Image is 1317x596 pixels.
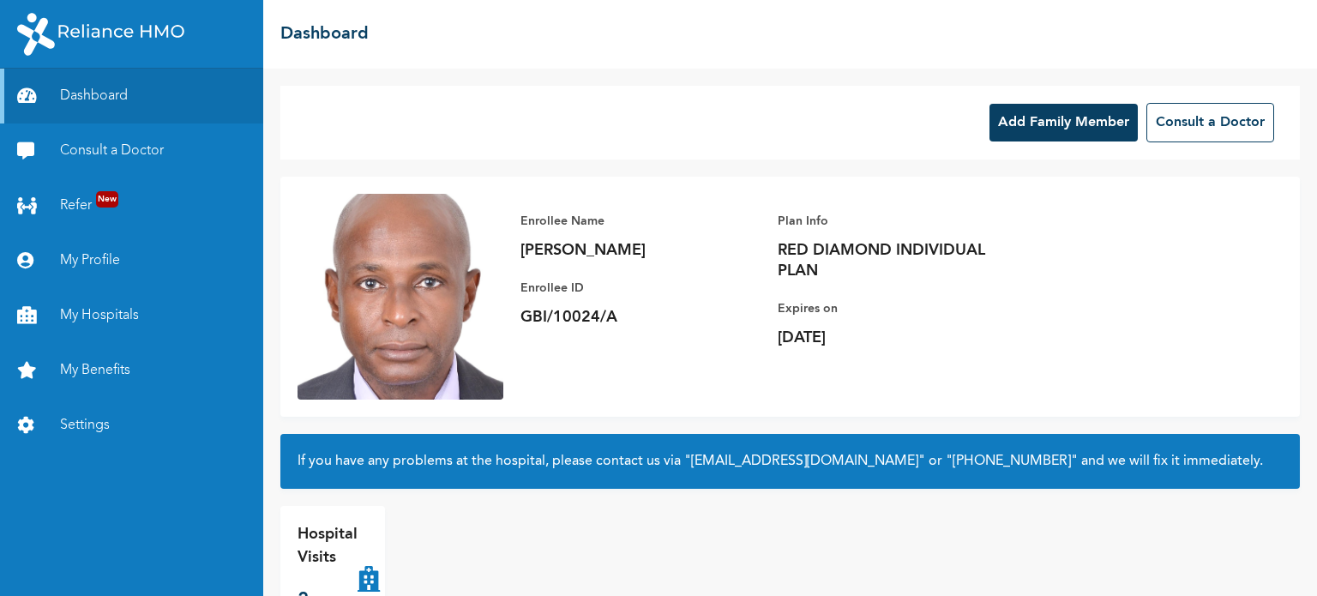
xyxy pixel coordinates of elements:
p: Expires on [778,298,1018,319]
button: Add Family Member [989,104,1138,141]
a: "[EMAIL_ADDRESS][DOMAIN_NAME]" [684,455,925,468]
p: RED DIAMOND INDIVIDUAL PLAN [778,240,1018,281]
p: [PERSON_NAME] [520,240,761,261]
img: RelianceHMO's Logo [17,13,184,56]
a: "[PHONE_NUMBER]" [946,455,1078,468]
span: New [96,191,118,208]
p: Plan Info [778,211,1018,232]
p: Enrollee ID [520,278,761,298]
p: Hospital Visits [298,523,358,569]
h2: Dashboard [280,21,369,47]
button: Consult a Doctor [1146,103,1274,142]
p: [DATE] [778,328,1018,348]
p: GBI/10024/A [520,307,761,328]
p: Enrollee Name [520,211,761,232]
h2: If you have any problems at the hospital, please contact us via or and we will fix it immediately. [298,451,1283,472]
img: Enrollee [298,194,503,400]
